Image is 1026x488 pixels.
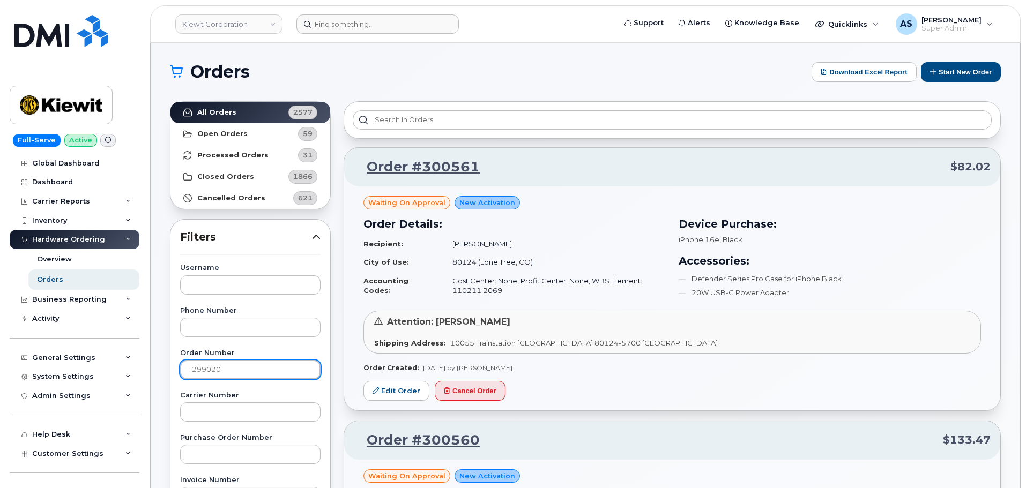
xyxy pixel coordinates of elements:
a: All Orders2577 [170,102,330,123]
a: Processed Orders31 [170,145,330,166]
a: Edit Order [363,381,429,401]
span: 621 [298,193,313,203]
strong: Accounting Codes: [363,276,408,295]
label: Username [180,265,321,272]
strong: Cancelled Orders [197,194,265,202]
td: Cost Center: None, Profit Center: None, WBS Element: 110211.2069 [443,272,666,300]
strong: Shipping Address: [374,339,446,347]
strong: Order Created: [363,364,419,372]
span: 59 [303,129,313,139]
strong: Closed Orders [197,172,254,181]
input: Search in orders [353,110,992,130]
label: Order Number [180,350,321,357]
span: Attention: [PERSON_NAME] [387,317,510,327]
label: Carrier Number [180,392,321,399]
span: $82.02 [950,159,991,175]
span: Waiting On Approval [368,198,445,208]
span: 2577 [293,107,313,117]
span: Filters [180,229,312,245]
button: Download Excel Report [812,62,917,82]
span: Waiting On Approval [368,471,445,481]
h3: Device Purchase: [679,216,981,232]
span: Orders [190,64,250,80]
strong: Open Orders [197,130,248,138]
h3: Order Details: [363,216,666,232]
a: Order #300561 [354,157,480,177]
span: , Black [719,235,742,244]
a: Open Orders59 [170,123,330,145]
span: New Activation [459,198,515,208]
strong: Recipient: [363,239,403,248]
span: New Activation [459,471,515,481]
button: Start New Order [921,62,1001,82]
span: [DATE] by [PERSON_NAME] [423,364,512,372]
strong: City of Use: [363,258,409,266]
label: Phone Number [180,307,321,314]
span: 31 [303,150,313,160]
span: iPhone 16e [679,235,719,244]
a: Order #300560 [354,431,480,450]
a: Cancelled Orders621 [170,187,330,209]
label: Purchase Order Number [180,434,321,441]
strong: All Orders [197,108,236,117]
iframe: Messenger Launcher [979,441,1018,480]
span: 1866 [293,171,313,182]
h3: Accessories: [679,253,981,269]
button: Cancel Order [435,381,505,401]
td: 80124 (Lone Tree, CO) [443,253,666,272]
span: 10055 Trainstation [GEOGRAPHIC_DATA] 80124-5700 [GEOGRAPHIC_DATA] [450,339,718,347]
a: Closed Orders1866 [170,166,330,187]
span: $133.47 [943,432,991,448]
li: Defender Series Pro Case for iPhone Black [679,274,981,284]
td: [PERSON_NAME] [443,235,666,253]
strong: Processed Orders [197,151,269,160]
li: 20W USB-C Power Adapter [679,288,981,298]
label: Invoice Number [180,477,321,484]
